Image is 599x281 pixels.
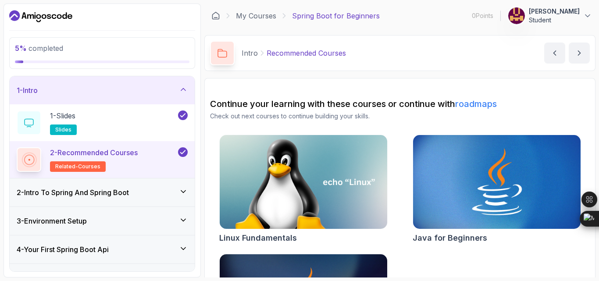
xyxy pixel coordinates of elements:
p: 1 - Slides [50,110,75,121]
p: 2 - Recommended Courses [50,147,138,158]
h3: 1 - Intro [17,85,38,96]
button: 1-Intro [10,76,195,104]
button: 2-Intro To Spring And Spring Boot [10,178,195,206]
h2: Java for Beginners [413,232,487,244]
p: 0 Points [472,11,493,20]
button: 4-Your First Spring Boot Api [10,235,195,263]
img: Linux Fundamentals card [220,135,387,229]
button: 2-Recommended Coursesrelated-courses [17,147,188,172]
h2: Linux Fundamentals [219,232,297,244]
h2: Continue your learning with these courses or continue with [210,98,590,110]
a: Java for Beginners cardJava for Beginners [413,135,581,244]
p: Recommended Courses [267,48,346,58]
h3: 4 - Your First Spring Boot Api [17,244,109,255]
a: Dashboard [211,11,220,20]
span: related-courses [55,163,100,170]
p: Intro [242,48,258,58]
p: [PERSON_NAME] [529,7,580,16]
p: Check out next courses to continue building your skills. [210,112,590,121]
button: next content [569,43,590,64]
button: user profile image[PERSON_NAME]Student [508,7,592,25]
span: slides [55,126,71,133]
button: previous content [544,43,565,64]
h3: 3 - Environment Setup [17,216,87,226]
a: Dashboard [9,9,72,23]
h3: 2 - Intro To Spring And Spring Boot [17,187,129,198]
a: roadmaps [455,99,497,109]
button: 1-Slidesslides [17,110,188,135]
a: My Courses [236,11,276,21]
p: Spring Boot for Beginners [292,11,380,21]
p: Student [529,16,580,25]
a: Linux Fundamentals cardLinux Fundamentals [219,135,388,244]
img: user profile image [508,7,525,24]
button: 3-Environment Setup [10,207,195,235]
span: completed [15,44,63,53]
span: 5 % [15,44,27,53]
img: Java for Beginners card [413,135,581,229]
